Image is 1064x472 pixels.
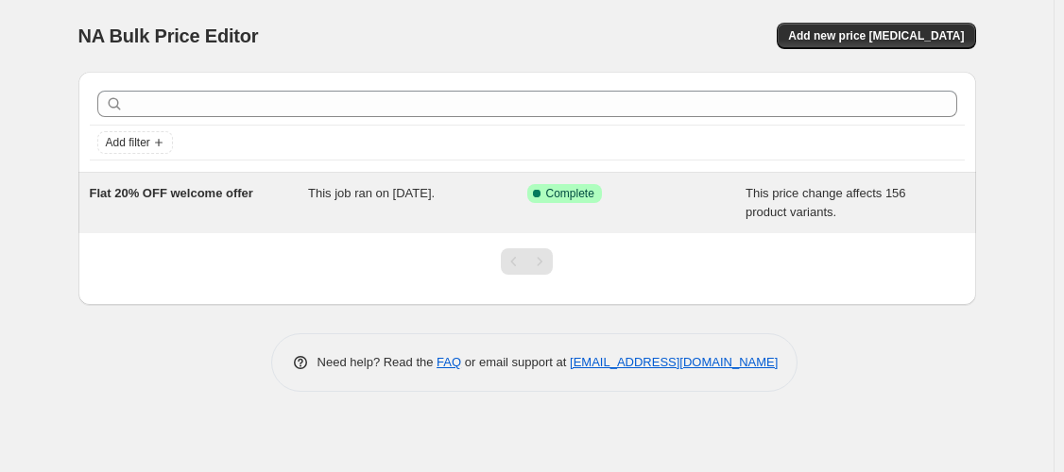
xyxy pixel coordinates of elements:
a: FAQ [437,355,461,369]
button: Add new price [MEDICAL_DATA] [777,23,975,49]
span: This job ran on [DATE]. [308,186,435,200]
a: [EMAIL_ADDRESS][DOMAIN_NAME] [570,355,778,369]
span: Complete [546,186,594,201]
span: Add filter [106,135,150,150]
span: Flat 20% OFF welcome offer [90,186,253,200]
span: NA Bulk Price Editor [78,25,259,46]
button: Add filter [97,131,173,154]
span: This price change affects 156 product variants. [746,186,906,219]
span: or email support at [461,355,570,369]
nav: Pagination [501,248,553,275]
span: Need help? Read the [317,355,438,369]
span: Add new price [MEDICAL_DATA] [788,28,964,43]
